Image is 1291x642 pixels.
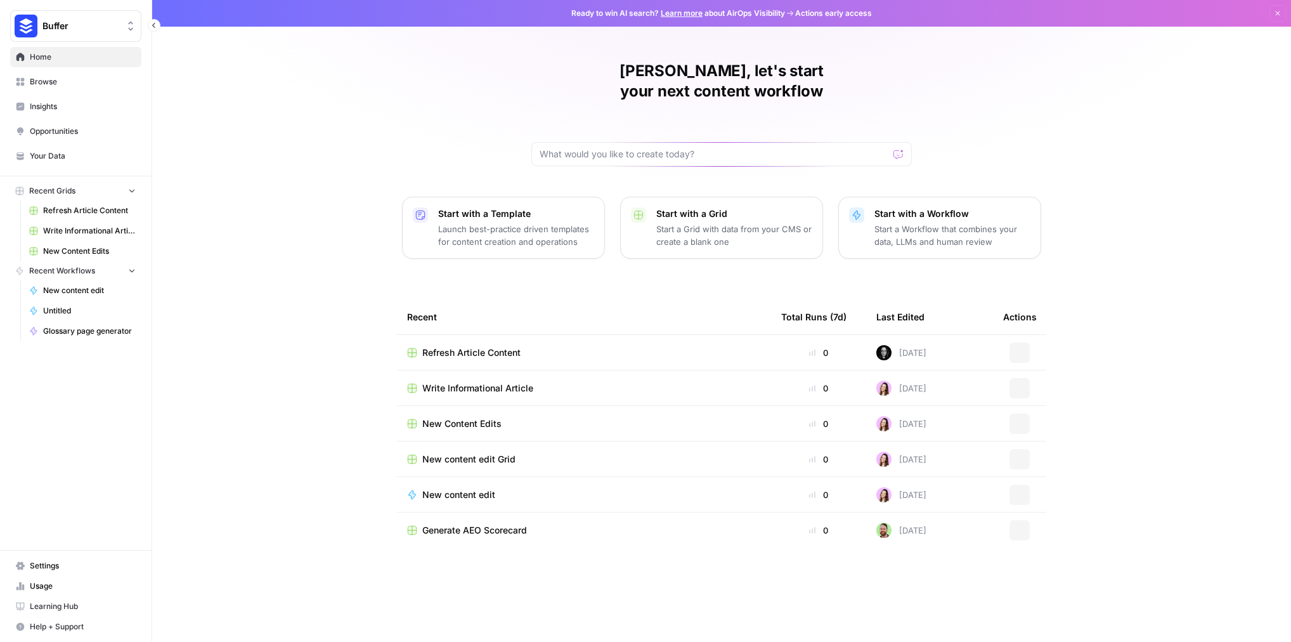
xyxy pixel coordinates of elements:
[23,280,141,301] a: New content edit
[781,524,856,537] div: 0
[876,345,892,360] img: o4c4a4o90o83bn86q5qhmptew9xs
[23,221,141,241] a: Write Informational Article
[30,150,136,162] span: Your Data
[876,416,926,431] div: [DATE]
[781,382,856,395] div: 0
[422,382,533,395] span: Write Informational Article
[30,126,136,137] span: Opportunities
[656,207,812,220] p: Start with a Grid
[29,265,95,277] span: Recent Workflows
[30,101,136,112] span: Insights
[656,223,812,248] p: Start a Grid with data from your CMS or create a blank one
[407,417,761,430] a: New Content Edits
[10,47,141,67] a: Home
[876,299,924,334] div: Last Edited
[422,488,495,501] span: New content edit
[876,416,892,431] img: 6eohlkvfyuj7ut2wjerunczchyi7
[876,381,892,396] img: 6eohlkvfyuj7ut2wjerunczchyi7
[402,197,605,259] button: Start with a TemplateLaunch best-practice driven templates for content creation and operations
[29,185,75,197] span: Recent Grids
[10,617,141,637] button: Help + Support
[10,596,141,617] a: Learning Hub
[43,246,136,257] span: New Content Edits
[43,305,136,317] span: Untitled
[407,453,761,466] a: New content edit Grid
[30,601,136,612] span: Learning Hub
[407,299,761,334] div: Recent
[42,20,119,32] span: Buffer
[407,346,761,359] a: Refresh Article Content
[874,223,1030,248] p: Start a Workflow that combines your data, LLMs and human review
[876,487,926,502] div: [DATE]
[781,346,856,359] div: 0
[876,452,926,467] div: [DATE]
[23,301,141,321] a: Untitled
[407,488,761,501] a: New content edit
[795,8,872,19] span: Actions early access
[23,321,141,341] a: Glossary page generator
[30,621,136,632] span: Help + Support
[876,381,926,396] div: [DATE]
[10,261,141,280] button: Recent Workflows
[661,8,703,18] a: Learn more
[422,524,527,537] span: Generate AEO Scorecard
[876,345,926,360] div: [DATE]
[30,580,136,592] span: Usage
[10,72,141,92] a: Browse
[43,285,136,296] span: New content edit
[876,487,892,502] img: 6eohlkvfyuj7ut2wjerunczchyi7
[30,76,136,88] span: Browse
[874,207,1030,220] p: Start with a Workflow
[1003,299,1037,334] div: Actions
[407,382,761,395] a: Write Informational Article
[10,121,141,141] a: Opportunities
[620,197,823,259] button: Start with a GridStart a Grid with data from your CMS or create a blank one
[876,523,926,538] div: [DATE]
[10,556,141,576] a: Settings
[43,205,136,216] span: Refresh Article Content
[30,560,136,572] span: Settings
[23,200,141,221] a: Refresh Article Content
[422,346,521,359] span: Refresh Article Content
[781,488,856,501] div: 0
[781,453,856,466] div: 0
[876,523,892,538] img: h0tmkl8gkwk0b1sam96cuweejb2d
[23,241,141,261] a: New Content Edits
[15,15,37,37] img: Buffer Logo
[43,325,136,337] span: Glossary page generator
[838,197,1041,259] button: Start with a WorkflowStart a Workflow that combines your data, LLMs and human review
[10,181,141,200] button: Recent Grids
[438,207,594,220] p: Start with a Template
[540,148,888,160] input: What would you like to create today?
[422,417,502,430] span: New Content Edits
[10,576,141,596] a: Usage
[876,452,892,467] img: 6eohlkvfyuj7ut2wjerunczchyi7
[10,146,141,166] a: Your Data
[407,524,761,537] a: Generate AEO Scorecard
[438,223,594,248] p: Launch best-practice driven templates for content creation and operations
[422,453,516,466] span: New content edit Grid
[30,51,136,63] span: Home
[781,299,847,334] div: Total Runs (7d)
[781,417,856,430] div: 0
[10,96,141,117] a: Insights
[10,10,141,42] button: Workspace: Buffer
[531,61,912,102] h1: [PERSON_NAME], let's start your next content workflow
[43,225,136,237] span: Write Informational Article
[571,8,785,19] span: Ready to win AI search? about AirOps Visibility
